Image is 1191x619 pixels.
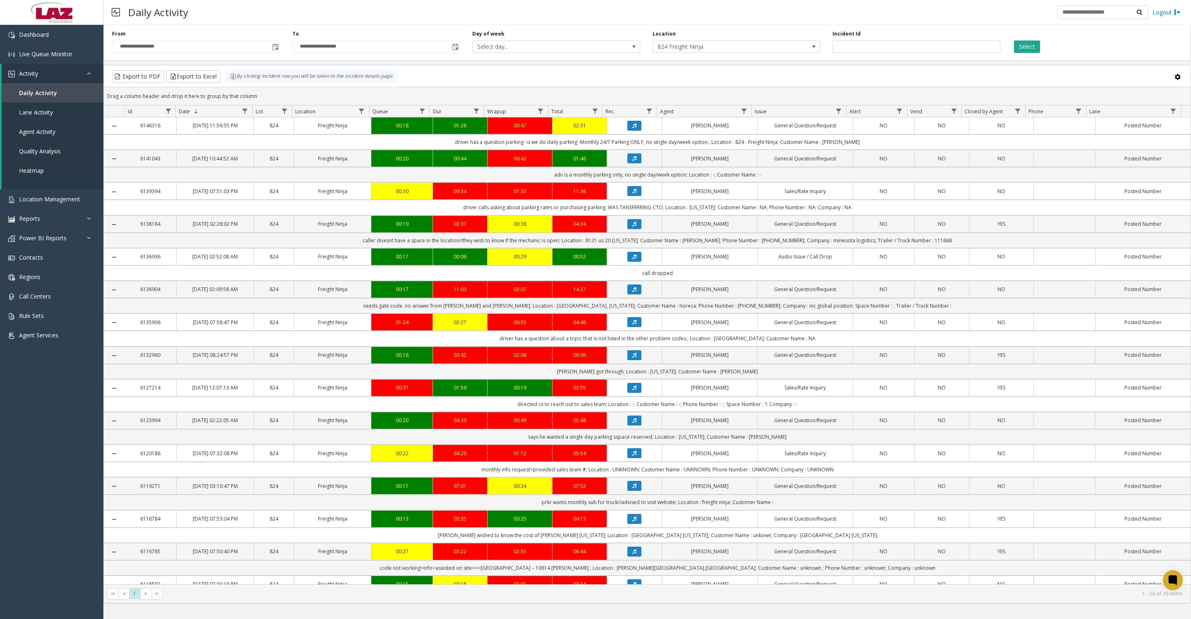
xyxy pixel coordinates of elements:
[299,122,366,129] a: Freight Ninja
[667,384,752,392] a: [PERSON_NAME]
[948,105,959,117] a: Vend Filter Menu
[182,187,249,195] a: [DATE] 07:51:03 PM
[129,384,171,392] a: 6127214
[1168,105,1179,117] a: Lane Filter Menu
[129,285,171,293] a: 6136904
[124,429,1191,445] td: says he wanted a single day parking sspace reserved; Location : [US_STATE]; Customer Name : [PERS...
[833,105,844,117] a: Issue Filter Menu
[920,416,964,424] a: NO
[270,41,280,53] span: Toggle popup
[938,351,946,358] span: NO
[667,318,752,326] a: [PERSON_NAME]
[104,352,124,359] a: Collapse Details
[438,155,483,163] a: 00:44
[438,253,483,261] a: 00:06
[493,122,547,129] div: 00:47
[493,351,547,359] a: 02:08
[19,89,57,97] span: Daily Activity
[2,103,103,122] a: Lane Activity
[19,253,43,261] span: Contacts
[920,155,964,163] a: NO
[1153,8,1181,17] a: Logout
[1100,220,1186,228] a: Posted Number
[8,313,15,320] img: 'icon'
[124,397,1191,412] td: directed cx to reach out to sales team; Location : -; Customer Name : -; Phone Number : -; Space ...
[1100,384,1186,392] a: Posted Number
[438,122,483,129] a: 01:26
[920,253,964,261] a: NO
[376,285,427,293] a: 00:17
[259,155,289,163] a: 824
[19,50,72,58] span: Live Queue Monitor
[667,155,752,163] a: [PERSON_NAME]
[450,41,459,53] span: Toggle popup
[299,220,366,228] a: Freight Ninja
[557,416,602,424] div: 05:48
[129,220,171,228] a: 6138184
[259,384,289,392] a: 824
[920,384,964,392] a: NO
[124,298,1191,313] td: needs gate code. no answer from [PERSON_NAME] and [PERSON_NAME]; Location : [GEOGRAPHIC_DATA], [U...
[438,449,483,457] a: 04:20
[493,220,547,228] a: 00:38
[858,155,909,163] a: NO
[667,285,752,293] a: [PERSON_NAME]
[104,418,124,424] a: Collapse Details
[19,69,38,77] span: Activity
[376,220,427,228] div: 00:19
[938,220,946,227] span: NO
[920,122,964,129] a: NO
[974,220,1028,228] a: YES
[557,187,602,195] div: 11:36
[493,318,547,326] a: 00:55
[376,155,427,163] a: 00:20
[438,220,483,228] a: 03:37
[182,449,249,457] a: [DATE] 07:32:08 PM
[858,285,909,293] a: NO
[129,318,171,326] a: 6135906
[557,384,602,392] a: 02:55
[19,331,58,339] span: Agent Services
[493,187,547,195] a: 01:32
[1100,351,1186,359] a: Posted Number
[376,318,427,326] a: 01:24
[997,220,1005,227] span: YES
[182,384,249,392] a: [DATE] 12:07:13 AM
[493,285,547,293] div: 03:07
[557,318,602,326] a: 04:46
[299,384,366,392] a: Freight Ninja
[974,351,1028,359] a: YES
[124,331,1191,346] td: driver has a question about a topic that is not listed in the other problem codes.; Location : [G...
[557,351,602,359] div: 06:06
[299,416,366,424] a: Freight Ninja
[763,449,848,457] a: Sales/Rate Inquiry
[920,351,964,359] a: NO
[112,70,164,83] button: Export to PDF
[858,122,909,129] a: NO
[858,253,909,261] a: NO
[557,253,602,261] a: 00:52
[938,155,946,162] span: NO
[129,449,171,457] a: 6120186
[299,449,366,457] a: Freight Ninja
[997,122,1005,129] span: NO
[667,122,752,129] a: [PERSON_NAME]
[493,416,547,424] a: 00:49
[19,108,53,116] span: Lane Activity
[376,416,427,424] div: 00:20
[376,122,427,129] a: 00:18
[1100,155,1186,163] a: Posted Number
[557,449,602,457] a: 05:54
[104,287,124,293] a: Collapse Details
[493,384,547,392] div: 00:19
[438,318,483,326] a: 02:27
[438,285,483,293] a: 11:03
[259,416,289,424] a: 824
